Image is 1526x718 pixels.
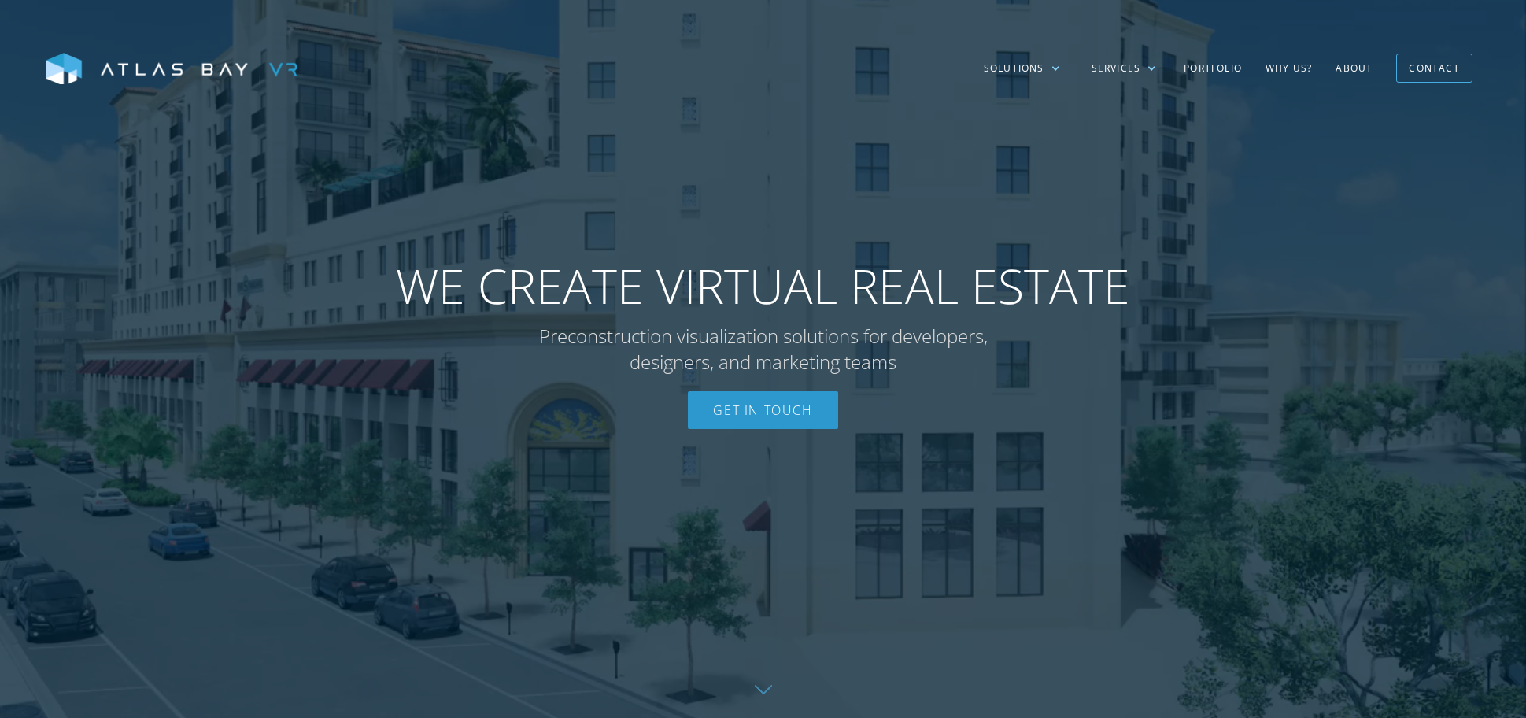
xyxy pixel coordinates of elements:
div: Contact [1409,56,1459,80]
a: About [1324,46,1384,91]
span: WE CREATE VIRTUAL REAL ESTATE [396,257,1130,315]
img: Down further on page [755,685,772,694]
a: Why US? [1254,46,1324,91]
div: Solutions [984,61,1044,76]
div: Services [1076,46,1173,91]
div: Solutions [968,46,1076,91]
div: Services [1092,61,1141,76]
a: Contact [1396,54,1472,83]
a: Portfolio [1172,46,1254,91]
p: Preconstruction visualization solutions for developers, designers, and marketing teams [508,323,1019,376]
a: Get In Touch [688,391,837,429]
img: Atlas Bay VR Logo [46,53,297,86]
